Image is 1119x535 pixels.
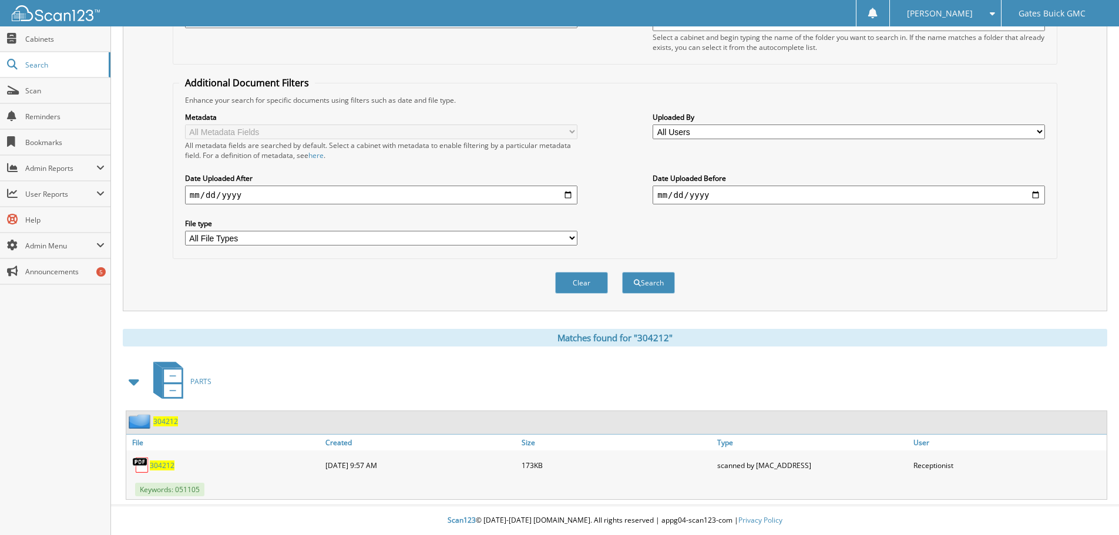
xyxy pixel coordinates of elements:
div: Enhance your search for specific documents using filters such as date and file type. [179,95,1051,105]
a: File [126,435,322,450]
input: start [185,186,577,204]
a: Size [519,435,715,450]
label: Date Uploaded After [185,173,577,183]
a: 304212 [153,416,178,426]
div: 173KB [519,453,715,477]
label: Uploaded By [653,112,1045,122]
div: [DATE] 9:57 AM [322,453,519,477]
img: folder2.png [129,414,153,429]
span: Keywords: 051105 [135,483,204,496]
span: Reminders [25,112,105,122]
button: Clear [555,272,608,294]
span: Admin Reports [25,163,96,173]
span: Cabinets [25,34,105,44]
span: Scan123 [448,515,476,525]
div: 5 [96,267,106,277]
legend: Additional Document Filters [179,76,315,89]
img: scan123-logo-white.svg [12,5,100,21]
a: 304212 [150,460,174,470]
div: © [DATE]-[DATE] [DOMAIN_NAME]. All rights reserved | appg04-scan123-com | [111,506,1119,535]
label: Date Uploaded Before [653,173,1045,183]
button: Search [622,272,675,294]
div: Matches found for "304212" [123,329,1107,346]
div: All metadata fields are searched by default. Select a cabinet with metadata to enable filtering b... [185,140,577,160]
div: Select a cabinet and begin typing the name of the folder you want to search in. If the name match... [653,32,1045,52]
a: Type [714,435,910,450]
span: Announcements [25,267,105,277]
a: Created [322,435,519,450]
label: File type [185,218,577,228]
span: PARTS [190,376,211,386]
a: here [308,150,324,160]
a: User [910,435,1107,450]
span: Search [25,60,103,70]
span: [PERSON_NAME] [907,10,973,17]
span: Admin Menu [25,241,96,251]
iframe: Chat Widget [1060,479,1119,535]
a: PARTS [146,358,211,405]
label: Metadata [185,112,577,122]
span: User Reports [25,189,96,199]
a: Privacy Policy [738,515,782,525]
span: Bookmarks [25,137,105,147]
span: Help [25,215,105,225]
span: Gates Buick GMC [1019,10,1086,17]
div: scanned by [MAC_ADDRESS] [714,453,910,477]
span: Scan [25,86,105,96]
div: Receptionist [910,453,1107,477]
img: PDF.png [132,456,150,474]
input: end [653,186,1045,204]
